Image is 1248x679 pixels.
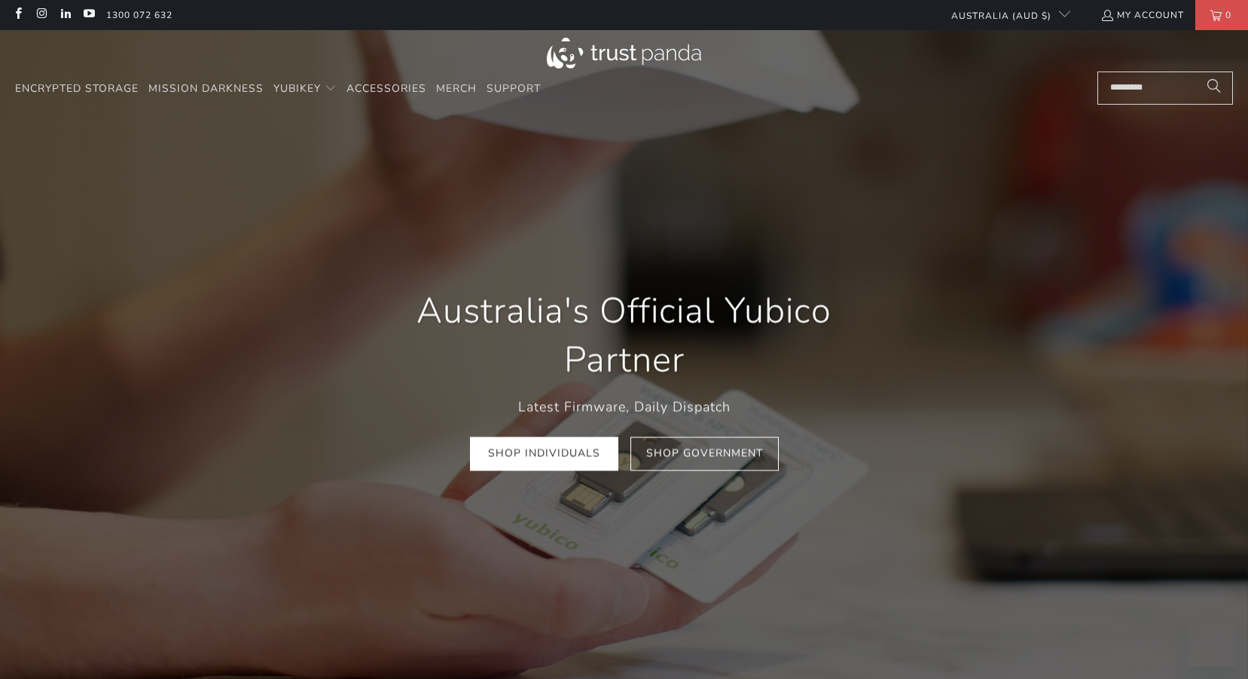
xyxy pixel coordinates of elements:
button: Search [1195,72,1233,105]
p: Latest Firmware, Daily Dispatch [376,397,873,419]
a: Shop Individuals [470,437,618,470]
a: Support [487,72,541,107]
span: Accessories [346,81,426,96]
span: Support [487,81,541,96]
a: My Account [1100,7,1184,23]
span: Encrypted Storage [15,81,139,96]
a: Shop Government [630,437,779,470]
a: Accessories [346,72,426,107]
a: Trust Panda Australia on Facebook [11,9,24,21]
a: Encrypted Storage [15,72,139,107]
a: 1300 072 632 [106,7,172,23]
a: Trust Panda Australia on YouTube [82,9,95,21]
a: Mission Darkness [148,72,264,107]
span: Mission Darkness [148,81,264,96]
span: Merch [436,81,477,96]
a: Trust Panda Australia on Instagram [35,9,47,21]
a: Trust Panda Australia on LinkedIn [59,9,72,21]
summary: YubiKey [273,72,337,107]
img: Trust Panda Australia [547,38,701,69]
a: Merch [436,72,477,107]
iframe: Button to launch messaging window [1188,619,1236,667]
input: Search... [1097,72,1233,105]
nav: Translation missing: en.navigation.header.main_nav [15,72,541,107]
h1: Australia's Official Yubico Partner [376,286,873,385]
span: YubiKey [273,81,321,96]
